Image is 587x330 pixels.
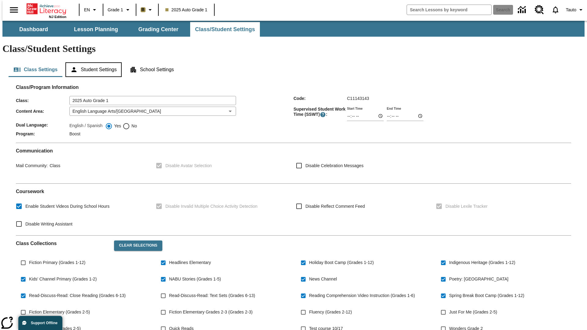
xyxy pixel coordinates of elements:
button: Support Offline [18,316,62,330]
span: News Channel [309,276,337,282]
span: Yes [113,123,121,129]
input: Class [69,96,236,105]
span: Indigenous Heritage (Grades 1-12) [449,259,515,266]
button: Clear Selections [114,240,162,251]
button: Class Settings [9,62,62,77]
span: Mail Community : [16,163,48,168]
div: SubNavbar [2,21,585,37]
a: Home [27,3,66,15]
span: Reading Comprehension Video Instruction (Grades 1-6) [309,292,415,299]
button: Language: EN, Select a language [81,4,101,15]
button: Grade: Grade 1, Select a grade [105,4,134,15]
span: Disable Invalid Multiple Choice Activity Detection [165,203,257,210]
label: English / Spanish [69,123,102,130]
span: Holiday Boot Camp (Grades 1-12) [309,259,374,266]
span: Code : [293,96,347,101]
span: NABU Stories (Grades 1-5) [169,276,221,282]
span: Spring Break Boot Camp (Grades 1-12) [449,292,524,299]
div: SubNavbar [2,22,260,37]
span: B [142,6,145,13]
button: Class/Student Settings [190,22,260,37]
span: Just For Me (Grades 2-5) [449,309,497,315]
div: Class/Program Information [16,90,571,138]
span: EN [84,7,90,13]
button: Profile/Settings [563,4,587,15]
span: Fluency (Grades 2-12) [309,309,352,315]
span: Grading Center [138,26,178,33]
div: Communication [16,148,571,178]
a: Data Center [514,2,531,18]
span: Class : [16,98,69,103]
span: Support Offline [31,321,57,325]
span: Disable Writing Assistant [25,221,72,227]
span: Class/Student Settings [195,26,255,33]
input: search field [407,5,491,15]
span: Disable Reflect Comment Feed [305,203,365,210]
button: Supervised Student Work Time is the timeframe when students can take LevelSet and when lessons ar... [320,112,326,118]
span: Tauto [566,7,576,13]
h2: Course work [16,189,571,194]
span: Boost [69,131,80,136]
span: C11143143 [347,96,369,101]
span: Poetry: [GEOGRAPHIC_DATA] [449,276,508,282]
span: Disable Avatar Selection [165,163,212,169]
div: Class/Student Settings [9,62,578,77]
span: Disable Celebration Messages [305,163,364,169]
span: Dashboard [19,26,48,33]
span: 2025 Auto Grade 1 [165,7,208,13]
h2: Class Collections [16,240,109,246]
h2: Class/Program Information [16,84,571,90]
span: Kids' Channel Primary (Grades 1-2) [29,276,97,282]
div: Home [27,2,66,19]
span: Read-Discuss-Read: Text Sets (Grades 6-13) [169,292,255,299]
span: Enable Student Videos During School Hours [25,203,109,210]
button: Student Settings [65,62,121,77]
button: School Settings [125,62,179,77]
span: Fiction Primary (Grades 1-12) [29,259,85,266]
button: Open side menu [5,1,23,19]
button: Lesson Planning [65,22,127,37]
a: Resource Center, Will open in new tab [531,2,548,18]
span: No [130,123,137,129]
label: Start Time [347,106,363,111]
div: English Language Arts/[GEOGRAPHIC_DATA] [69,107,236,116]
span: Dual Language : [16,123,69,127]
span: Disable Lexile Tracker [445,203,488,210]
button: Grading Center [128,22,189,37]
span: Fiction Elementary (Grades 2-5) [29,309,90,315]
span: Grade 1 [108,7,123,13]
span: Content Area : [16,109,69,114]
button: Dashboard [3,22,64,37]
h2: Communication [16,148,571,154]
span: Program : [16,131,69,136]
span: Supervised Student Work Time (SSWT) : [293,107,347,118]
label: End Time [387,106,401,111]
span: Lesson Planning [74,26,118,33]
h1: Class/Student Settings [2,43,585,54]
div: Coursework [16,189,571,230]
span: Class [48,163,60,168]
span: Fiction Elementary Grades 2-3 (Grades 2-3) [169,309,253,315]
span: Headlines Elementary [169,259,211,266]
button: Boost Class color is light brown. Change class color [138,4,156,15]
a: Notifications [548,2,563,18]
span: NJ Edition [49,15,66,19]
span: Read-Discuss-Read: Close Reading (Grades 6-13) [29,292,126,299]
